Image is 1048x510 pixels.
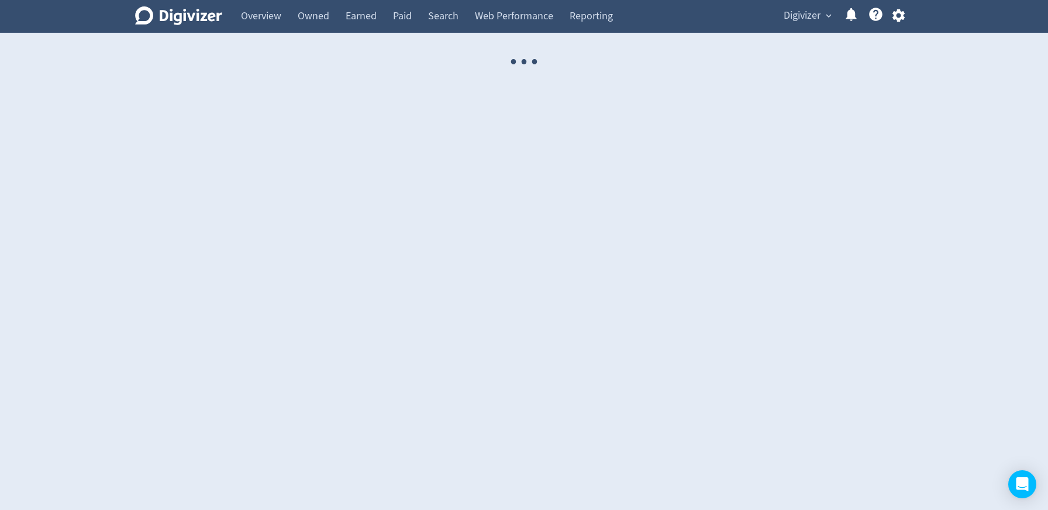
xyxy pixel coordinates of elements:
span: Digivizer [784,6,821,25]
span: expand_more [823,11,834,21]
div: Open Intercom Messenger [1008,470,1036,498]
span: · [519,33,529,92]
span: · [508,33,519,92]
span: · [529,33,540,92]
button: Digivizer [780,6,835,25]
